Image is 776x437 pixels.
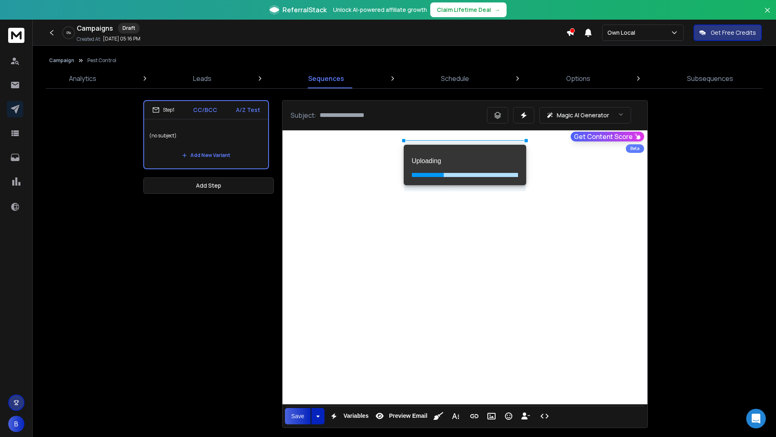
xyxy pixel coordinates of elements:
a: Schedule [436,69,474,88]
a: Leads [188,69,216,88]
p: Schedule [441,74,469,83]
button: Emoticons [501,408,516,424]
a: Sequences [303,69,349,88]
button: Insert Unsubscribe Link [518,408,534,424]
li: Step1CC/BCCA/Z Test(no subject)Add New Variant [143,100,269,169]
button: Get Content Score [571,132,644,141]
button: Code View [537,408,552,424]
button: B [8,416,24,432]
div: Beta [626,144,644,153]
h1: Campaigns [77,23,113,33]
p: Subject: [291,110,316,120]
p: Leads [193,74,211,83]
button: More Text [448,408,463,424]
a: Analytics [64,69,101,88]
p: CC/BCC [193,106,217,114]
button: Preview Email [372,408,429,424]
p: (no subject) [149,124,263,147]
p: Get Free Credits [711,29,756,37]
button: Claim Lifetime Deal→ [430,2,507,17]
p: Analytics [69,74,96,83]
p: A/Z Test [236,106,260,114]
button: Close banner [762,5,773,25]
button: Insert Image (Ctrl+P) [484,408,499,424]
div: Open Intercom Messenger [746,409,766,428]
p: Pest Control [87,57,116,64]
p: Subsequences [687,74,733,83]
p: Magic AI Generator [557,111,609,119]
p: Unlock AI-powered affiliate growth [333,6,427,14]
p: Created At: [77,36,101,43]
p: Sequences [308,74,344,83]
button: Get Free Credits [694,25,762,41]
h3: Uploading [412,157,518,165]
a: Options [561,69,595,88]
span: ReferralStack [282,5,327,15]
p: Options [566,74,590,83]
button: Variables [326,408,370,424]
button: Insert Link (Ctrl+K) [467,408,482,424]
button: Save [285,408,311,424]
button: Clean HTML [431,408,446,424]
p: 0 % [67,30,71,35]
span: → [494,6,500,14]
a: Subsequences [682,69,738,88]
p: Own Local [607,29,638,37]
button: Campaign [49,57,74,64]
div: Draft [118,23,140,34]
button: Add New Variant [176,147,237,164]
button: Magic AI Generator [539,107,631,123]
div: Step 1 [152,106,174,114]
span: Variables [342,412,370,419]
p: [DATE] 05:16 PM [103,36,140,42]
button: Add Step [143,177,274,194]
span: Preview Email [387,412,429,419]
